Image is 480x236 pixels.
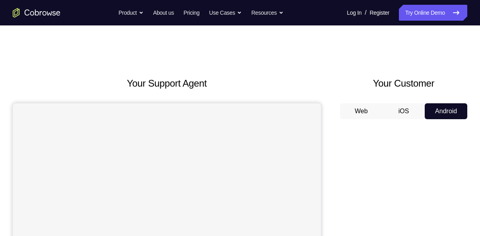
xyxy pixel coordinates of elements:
a: Go to the home page [13,8,60,17]
a: About us [153,5,174,21]
button: iOS [383,103,425,119]
a: Try Online Demo [399,5,467,21]
a: Log In [347,5,361,21]
a: Register [370,5,389,21]
h2: Your Support Agent [13,76,321,91]
span: / [365,8,366,17]
h2: Your Customer [340,76,467,91]
button: Resources [251,5,284,21]
a: Pricing [183,5,199,21]
button: Use Cases [209,5,242,21]
button: Product [119,5,144,21]
button: Web [340,103,383,119]
button: Android [425,103,467,119]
